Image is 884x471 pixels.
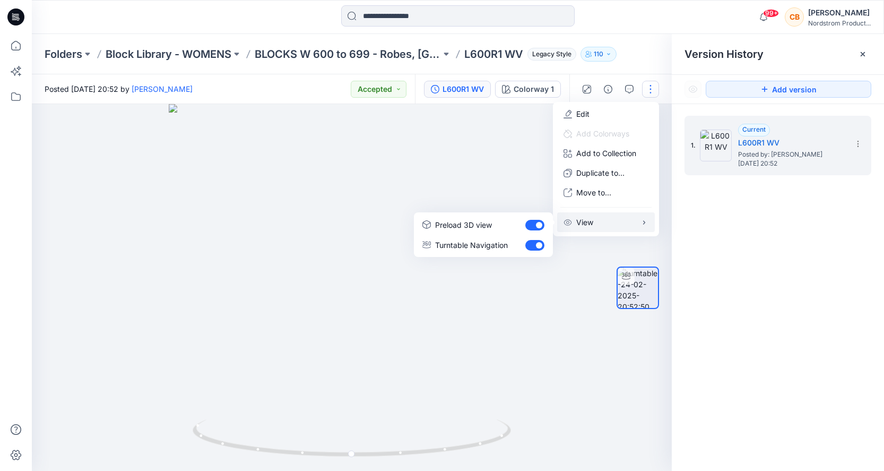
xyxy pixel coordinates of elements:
[45,47,82,62] a: Folders
[464,47,523,62] p: L600R1 WV
[45,83,193,95] span: Posted [DATE] 20:52 by
[742,125,766,133] span: Current
[785,7,804,27] div: CB
[576,148,636,159] p: Add to Collection
[576,187,611,198] p: Move to...
[435,239,508,251] p: Turntable Navigation
[576,217,593,228] p: View
[523,47,576,62] button: Legacy Style
[684,48,764,61] span: Version History
[691,141,696,150] span: 1.
[700,130,732,161] img: L600R1 WV
[738,136,844,149] h5: L600R1 WV
[808,19,871,27] div: Nordstrom Product...
[763,9,779,18] span: 99+
[618,268,658,308] img: turntable-24-02-2025-20:52:50
[443,83,484,95] div: L600R1 WV
[527,48,576,61] span: Legacy Style
[576,108,590,119] a: Edit
[859,50,867,58] button: Close
[495,81,561,98] button: Colorway 1
[132,84,193,93] a: [PERSON_NAME]
[106,47,231,62] a: Block Library - WOMENS
[738,149,844,160] span: Posted by: Chrissy Blondin
[576,167,625,178] p: Duplicate to...
[514,83,554,95] div: Colorway 1
[600,81,617,98] button: Details
[594,48,603,60] p: 110
[424,81,491,98] button: L600R1 WV
[808,6,871,19] div: [PERSON_NAME]
[255,47,441,62] a: BLOCKS W 600 to 699 - Robes, [GEOGRAPHIC_DATA]
[738,160,844,167] span: [DATE] 20:52
[580,47,617,62] button: 110
[435,219,492,230] p: Preload 3D view
[706,81,871,98] button: Add version
[684,81,701,98] button: Show Hidden Versions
